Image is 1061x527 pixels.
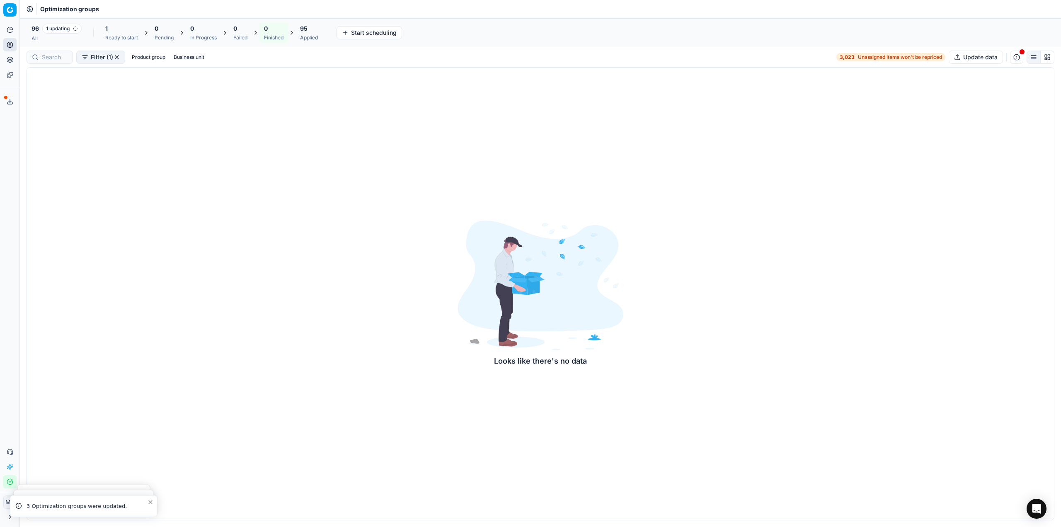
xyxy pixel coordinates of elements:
div: Ready to start [105,34,138,41]
div: In Progress [190,34,217,41]
nav: breadcrumb [40,5,99,13]
span: 95 [300,24,308,33]
strong: 3,023 [840,54,855,61]
span: 0 [190,24,194,33]
span: 0 [155,24,158,33]
span: 0 [264,24,268,33]
div: Open Intercom Messenger [1027,499,1046,519]
span: 0 [233,24,237,33]
button: Filter (1) [76,51,125,64]
div: Applied [300,34,318,41]
span: Optimization groups [40,5,99,13]
button: Close toast [145,497,155,507]
span: 96 [31,24,39,33]
span: Unassigned items won't be repriced [858,54,942,61]
div: Failed [233,34,247,41]
div: All [31,35,82,42]
div: Pending [155,34,174,41]
div: Finished [264,34,283,41]
button: MC [3,495,17,509]
button: Start scheduling [337,26,402,39]
span: 1 [105,24,108,33]
button: Update data [949,51,1003,64]
div: 3 Optimization groups were updated. [27,502,147,510]
div: Looks like there's no data [458,355,623,367]
button: Product group [128,52,169,62]
span: 1 updating [42,24,82,34]
input: Search [42,53,68,61]
button: Business unit [170,52,208,62]
a: 3,023Unassigned items won't be repriced [836,53,945,61]
span: MC [4,496,16,508]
